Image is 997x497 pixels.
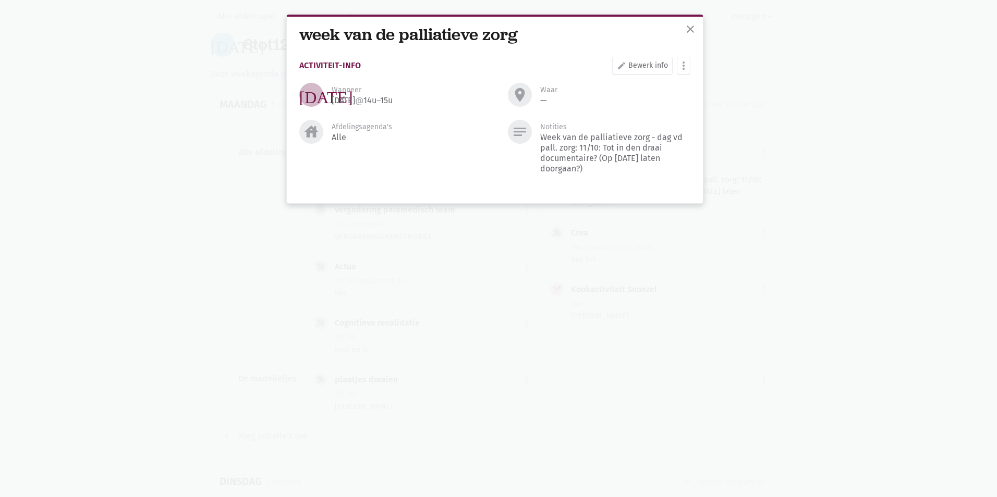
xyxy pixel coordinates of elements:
[680,19,701,42] button: sluiten
[540,95,547,106] div: —
[355,95,363,105] span: @
[332,95,393,106] div: [DATE] 14u 15u
[299,23,517,45] a: week van de palliatieve zorg
[684,23,697,35] span: close
[299,86,353,103] i: [DATE]
[376,95,380,105] span: –
[540,122,567,132] div: Notities
[540,132,690,174] div: Week van de palliatieve zorg - dag vd pall. zorg: 11/10: Tot in den draai documentaire? (Op [DATE...
[299,61,361,69] div: Activiteit-info
[617,61,626,70] i: edit
[612,57,673,74] a: Bewerk info
[332,132,346,143] div: Alle
[512,86,528,103] i: room
[332,122,392,132] div: Afdelingsagenda's
[332,85,361,95] div: Wanneer
[540,85,557,95] div: Waar
[512,123,528,140] i: notes
[303,123,320,140] i: house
